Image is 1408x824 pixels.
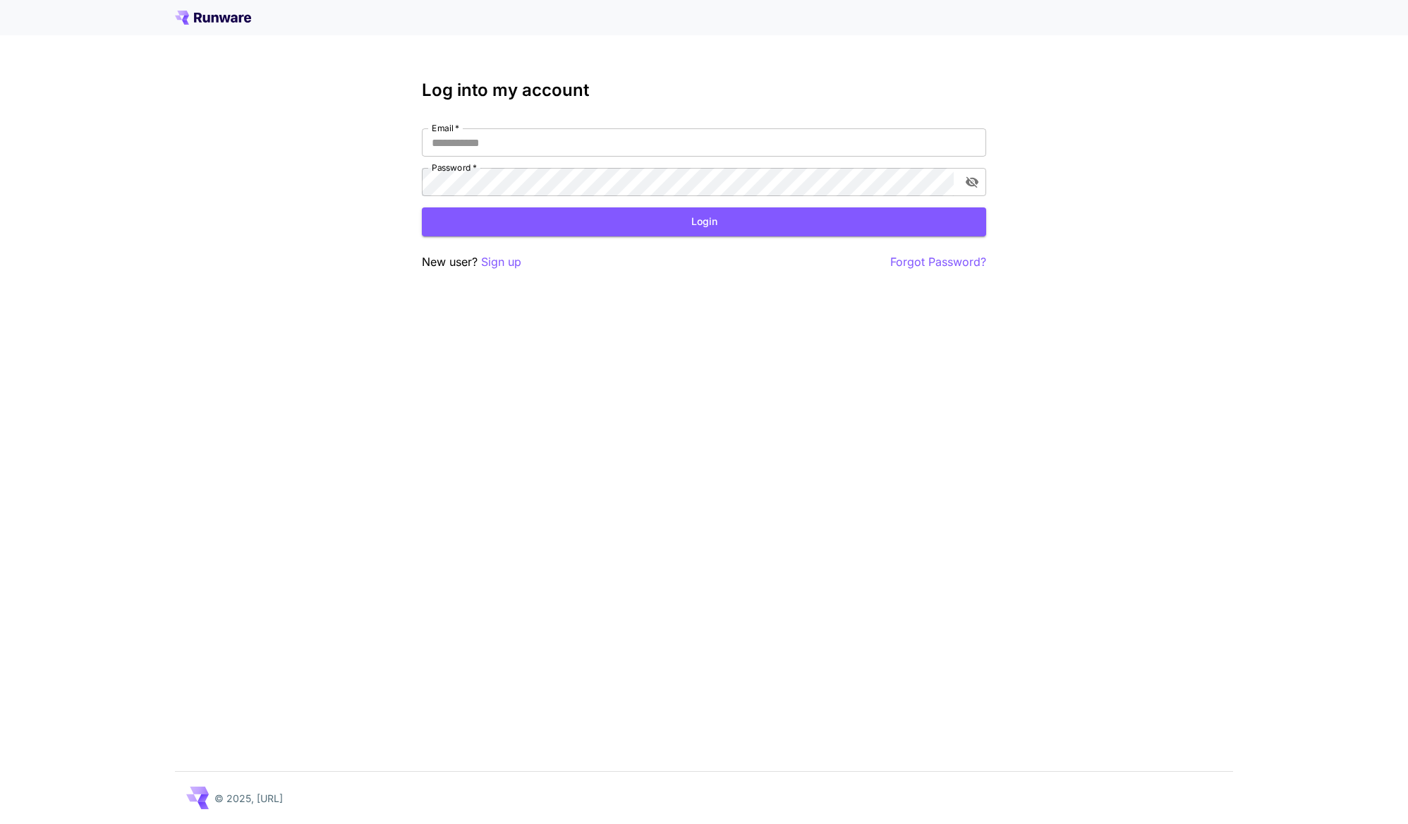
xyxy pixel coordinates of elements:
[890,253,986,271] button: Forgot Password?
[481,253,521,271] button: Sign up
[214,791,283,806] p: © 2025, [URL]
[432,122,459,134] label: Email
[422,253,521,271] p: New user?
[422,207,986,236] button: Login
[432,162,477,174] label: Password
[959,169,985,195] button: toggle password visibility
[422,80,986,100] h3: Log into my account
